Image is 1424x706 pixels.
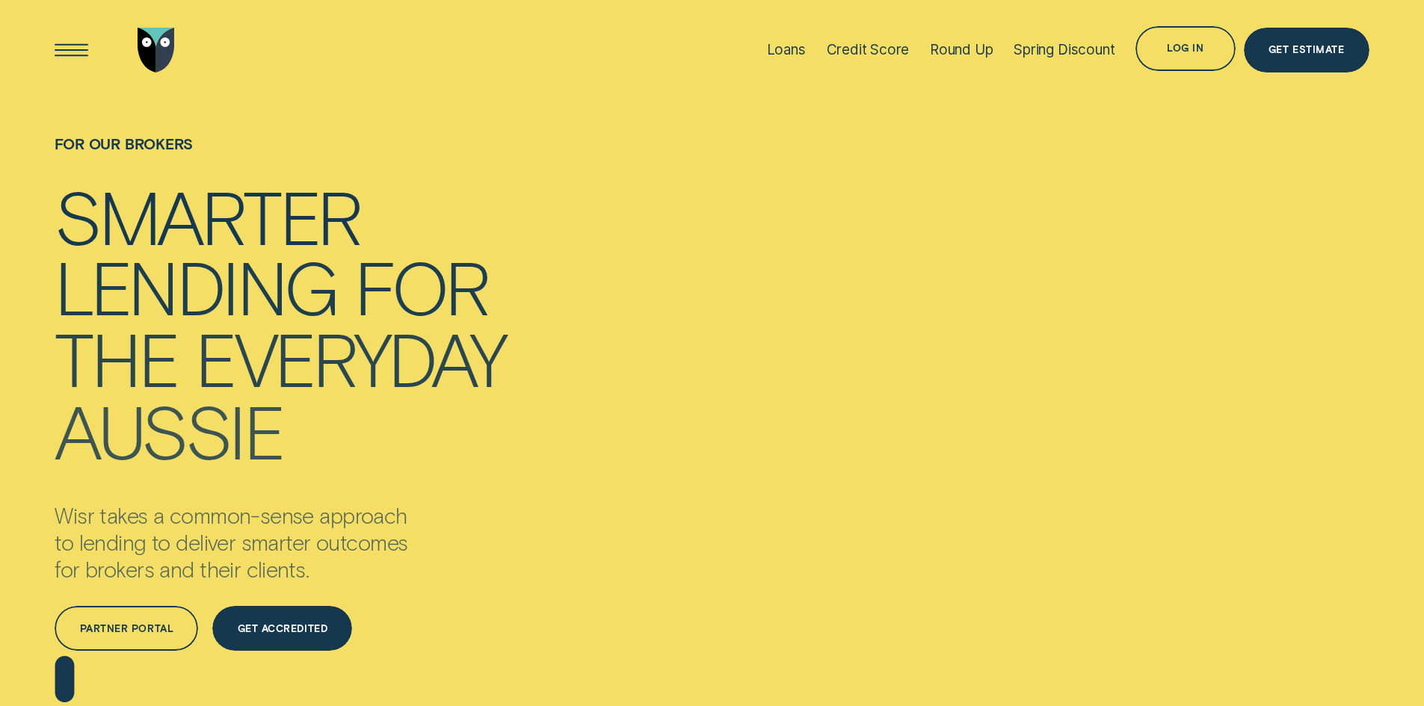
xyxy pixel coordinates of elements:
button: Open Menu [49,28,94,72]
div: for [354,252,488,321]
img: Wisr [138,28,175,72]
div: Aussie [55,395,283,465]
h4: Smarter lending for the everyday Aussie [55,181,505,459]
div: Round Up [930,41,993,58]
div: Loans [767,41,806,58]
div: Spring Discount [1014,41,1115,58]
a: Get Accredited [212,606,352,651]
p: Wisr takes a common-sense approach to lending to deliver smarter outcomes for brokers and their c... [55,501,487,582]
a: Partner Portal [55,606,198,651]
h1: For Our Brokers [55,135,505,181]
div: the [55,323,178,392]
button: Log in [1135,26,1235,71]
a: Get Estimate [1244,28,1369,72]
div: lending [55,252,337,321]
div: Smarter [55,181,360,250]
div: everyday [195,323,505,392]
div: Credit Score [827,41,910,58]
